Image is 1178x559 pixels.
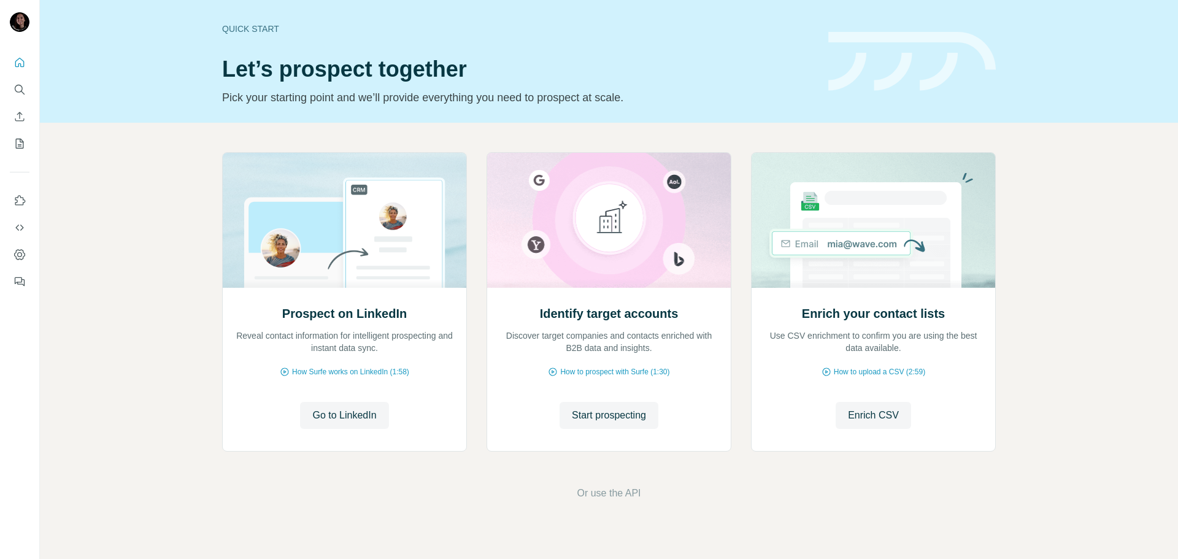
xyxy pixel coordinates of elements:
[300,402,388,429] button: Go to LinkedIn
[235,330,454,354] p: Reveal contact information for intelligent prospecting and instant data sync.
[10,244,29,266] button: Dashboard
[836,402,911,429] button: Enrich CSV
[10,79,29,101] button: Search
[802,305,945,322] h2: Enrich your contact lists
[560,402,658,429] button: Start prospecting
[764,330,983,354] p: Use CSV enrichment to confirm you are using the best data available.
[828,32,996,91] img: banner
[751,153,996,288] img: Enrich your contact lists
[10,106,29,128] button: Enrich CSV
[560,366,669,377] span: How to prospect with Surfe (1:30)
[10,52,29,74] button: Quick start
[10,271,29,293] button: Feedback
[572,408,646,423] span: Start prospecting
[577,486,641,501] button: Or use the API
[222,23,814,35] div: Quick start
[222,153,467,288] img: Prospect on LinkedIn
[282,305,407,322] h2: Prospect on LinkedIn
[10,12,29,32] img: Avatar
[848,408,899,423] span: Enrich CSV
[10,190,29,212] button: Use Surfe on LinkedIn
[540,305,679,322] h2: Identify target accounts
[222,89,814,106] p: Pick your starting point and we’ll provide everything you need to prospect at scale.
[312,408,376,423] span: Go to LinkedIn
[499,330,718,354] p: Discover target companies and contacts enriched with B2B data and insights.
[222,57,814,82] h1: Let’s prospect together
[487,153,731,288] img: Identify target accounts
[834,366,925,377] span: How to upload a CSV (2:59)
[10,217,29,239] button: Use Surfe API
[292,366,409,377] span: How Surfe works on LinkedIn (1:58)
[10,133,29,155] button: My lists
